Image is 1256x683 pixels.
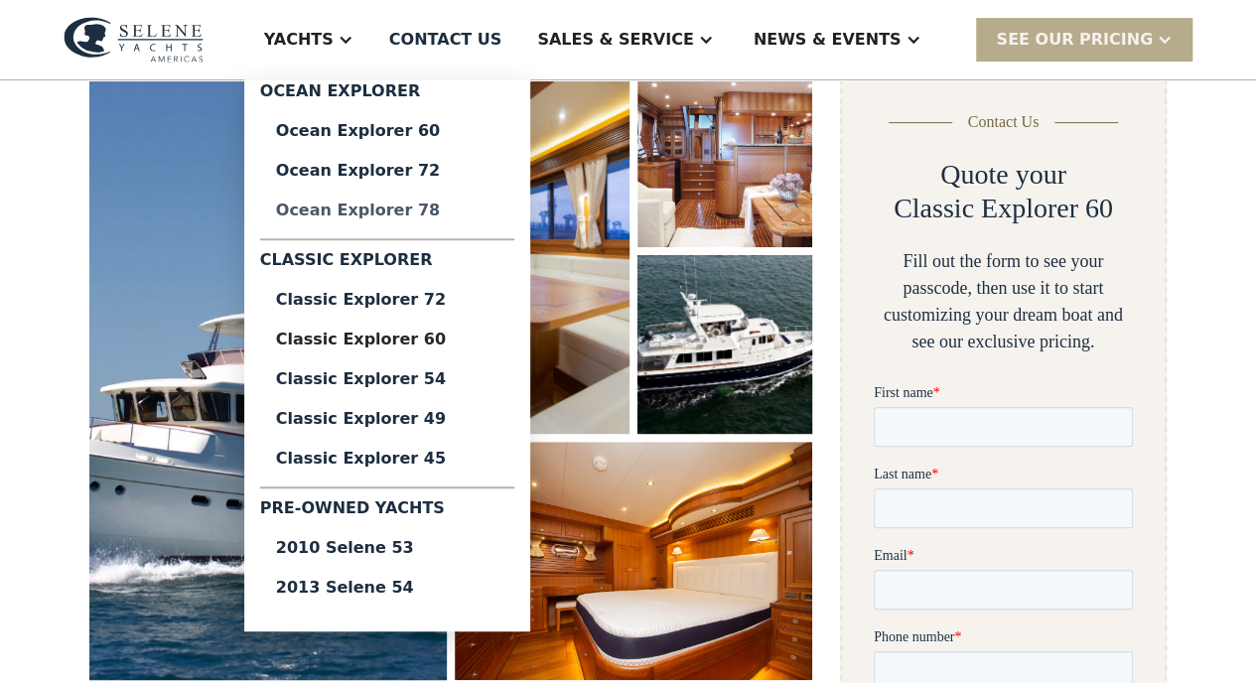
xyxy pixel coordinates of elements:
div: Classic Explorer 72 [276,292,498,308]
div: Contact Us [968,110,1040,134]
div: Ocean Explorer 60 [276,123,498,139]
div: Classic Explorer 45 [276,451,498,467]
div: Yachts [264,28,334,52]
a: Classic Explorer 54 [260,359,514,399]
div: Ocean Explorer 72 [276,163,498,179]
div: Ocean Explorer [260,79,514,111]
a: Classic Explorer 45 [260,439,514,478]
a: Ocean Explorer 78 [260,191,514,230]
div: 2013 Selene 54 [276,580,498,596]
a: open lightbox [637,68,812,247]
div: 2010 Selene 53 [276,540,498,556]
a: open lightbox [637,255,812,434]
div: Classic Explorer 60 [276,332,498,347]
a: open lightbox [455,442,812,680]
h2: Quote your [940,158,1066,192]
nav: Yachts [244,79,530,631]
div: SEE Our Pricing [996,28,1153,52]
a: open lightbox [89,68,447,680]
a: Ocean Explorer 60 [260,111,514,151]
div: Sales & Service [537,28,693,52]
a: Classic Explorer 72 [260,280,514,320]
div: Classic Explorer 49 [276,411,498,427]
a: Classic Explorer 49 [260,399,514,439]
div: SEE Our Pricing [976,18,1192,61]
a: 2010 Selene 53 [260,528,514,568]
img: logo [64,17,204,63]
div: Classic Explorer [260,248,514,280]
h2: Classic Explorer 60 [894,192,1113,225]
div: Ocean Explorer 78 [276,203,498,218]
a: open lightbox [455,68,629,434]
div: Classic Explorer 54 [276,371,498,387]
div: News & EVENTS [754,28,902,52]
div: Pre-Owned Yachts [260,496,514,528]
div: Contact US [389,28,502,52]
a: Ocean Explorer 72 [260,151,514,191]
a: Classic Explorer 60 [260,320,514,359]
a: 2013 Selene 54 [260,568,514,608]
div: Fill out the form to see your passcode, then use it to start customizing your dream boat and see ... [874,248,1133,355]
